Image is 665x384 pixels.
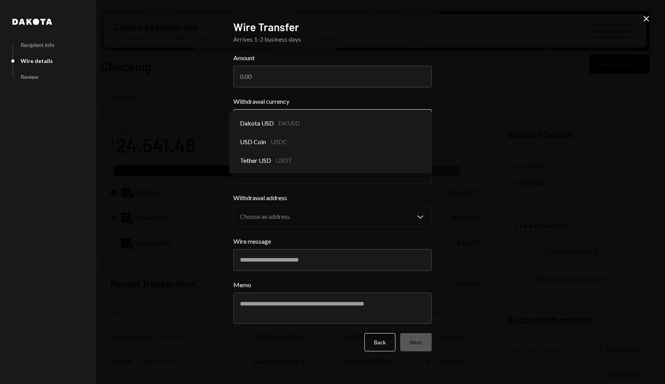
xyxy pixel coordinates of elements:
div: DKUSD [278,119,300,128]
span: USD Coin [240,137,266,147]
span: Dakota USD [240,119,274,128]
label: Withdrawal currency [233,97,432,106]
label: Amount [233,53,432,63]
label: Wire message [233,237,432,246]
div: USDT [276,156,292,165]
button: Withdrawal currency [233,109,432,131]
div: Recipient info [21,42,54,48]
label: Memo [233,280,432,290]
label: Withdrawal address [233,193,432,202]
div: Arrives 1-2 business days [233,35,432,44]
div: Review [21,73,38,80]
button: Withdrawal address [233,206,432,227]
span: Tether USD [240,156,271,165]
h2: Wire Transfer [233,19,432,35]
button: Back [364,333,395,351]
div: Wire details [21,58,53,64]
div: USDC [271,137,287,147]
input: 0.00 [233,66,432,87]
